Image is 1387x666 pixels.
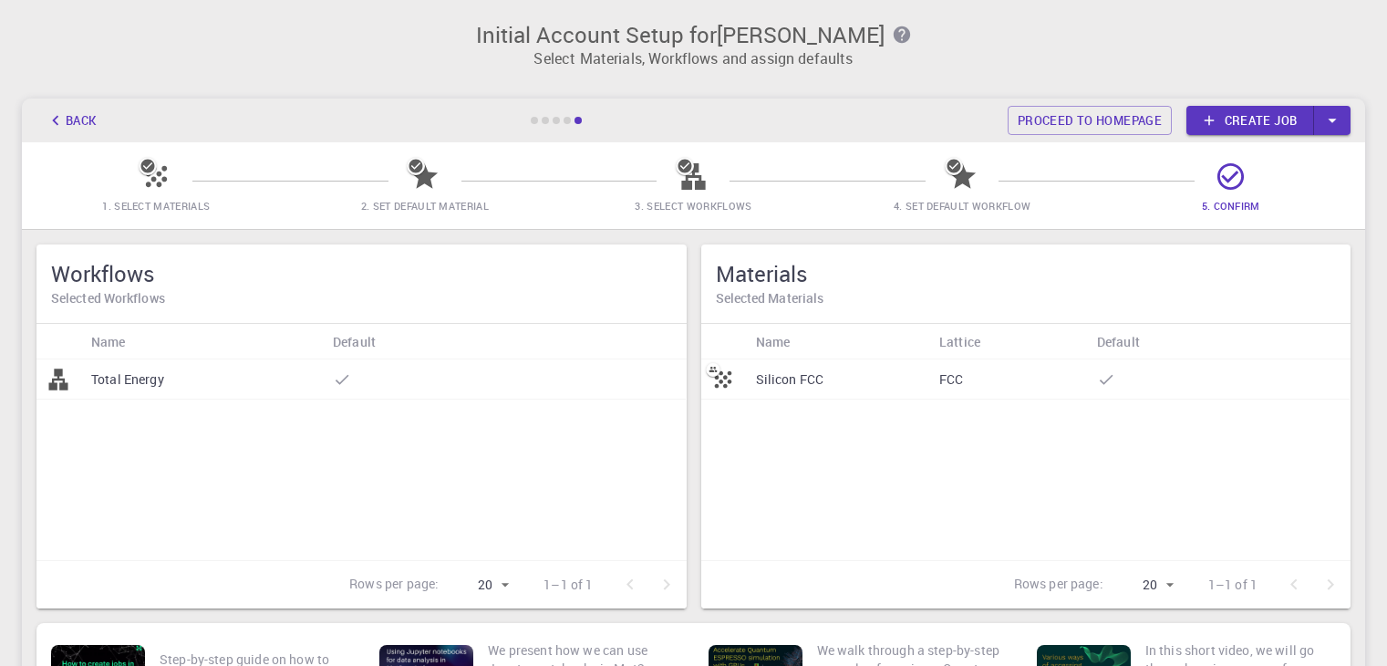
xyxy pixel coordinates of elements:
p: 1–1 of 1 [1208,576,1258,594]
a: Proceed to homepage [1008,106,1172,135]
p: Rows per page: [349,575,439,596]
div: Default [333,324,376,359]
h5: Workflows [51,259,672,288]
span: 3. Select Workflows [635,199,751,213]
span: 5. Confirm [1202,199,1260,213]
div: Name [82,324,324,359]
h6: Selected Workflows [51,288,672,308]
h6: Selected Materials [716,288,1337,308]
div: Name [747,324,931,359]
div: 20 [1111,572,1179,598]
span: 1. Select Materials [102,199,210,213]
span: 4. Set Default Workflow [894,199,1030,213]
button: Back [36,106,106,135]
p: Total Energy [91,370,164,389]
span: 2. Set Default Material [361,199,489,213]
div: Name [756,324,791,359]
h3: Initial Account Setup for [PERSON_NAME] [33,22,1354,47]
iframe: Intercom live chat [1325,604,1369,648]
div: 20 [446,572,514,598]
p: Select Materials, Workflows and assign defaults [33,47,1354,69]
h5: Materials [716,259,1337,288]
div: Icon [36,324,82,359]
div: Default [1088,324,1248,359]
div: Icon [701,324,747,359]
a: Create job [1186,106,1314,135]
p: Rows per page: [1014,575,1103,596]
p: 1–1 of 1 [543,576,593,594]
div: Lattice [939,324,980,359]
div: Name [91,324,126,359]
p: FCC [939,370,963,389]
div: Default [324,324,536,359]
p: Silicon FCC [756,370,824,389]
div: Lattice [930,324,1088,359]
div: Default [1097,324,1140,359]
